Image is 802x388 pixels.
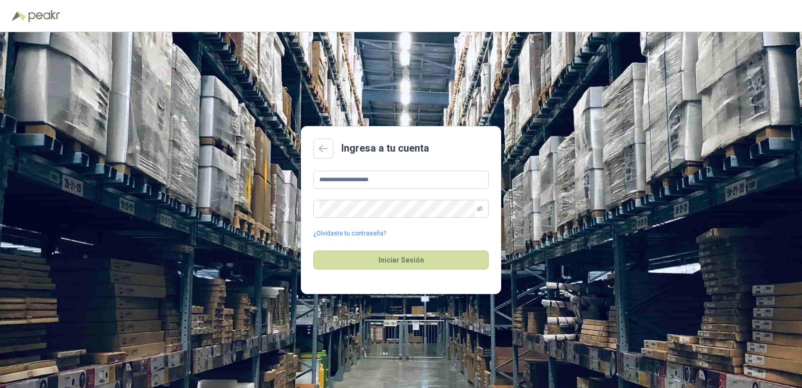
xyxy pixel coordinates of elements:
h2: Ingresa a tu cuenta [341,141,429,156]
a: ¿Olvidaste tu contraseña? [313,229,386,238]
button: Iniciar Sesión [313,250,489,270]
span: eye-invisible [477,206,483,212]
img: Logo [12,11,26,21]
img: Peakr [28,10,60,22]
